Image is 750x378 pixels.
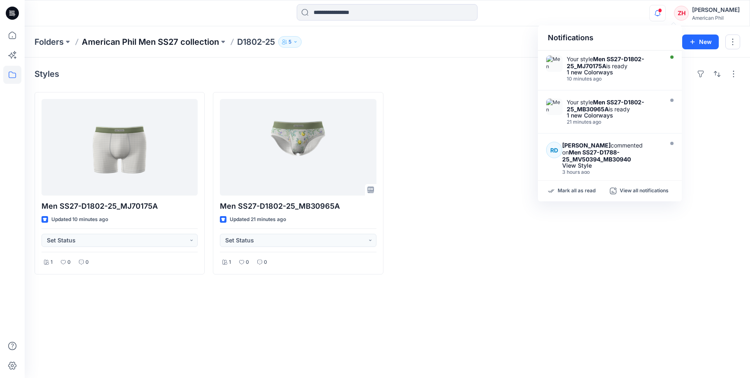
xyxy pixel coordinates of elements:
p: Updated 21 minutes ago [230,215,286,224]
p: 0 [246,258,249,267]
p: 0 [264,258,267,267]
p: 5 [288,37,291,46]
button: New [682,35,719,49]
strong: Men SS27-D1802-25_MJ70175A [567,55,644,69]
p: Updated 10 minutes ago [51,215,108,224]
p: View all notifications [620,187,669,195]
div: View Style [562,163,661,168]
p: 1 [229,258,231,267]
p: 0 [67,258,71,267]
strong: Men SS27-D1788-25_MV50394_MB30940 [562,149,631,163]
div: Your style is ready [567,55,661,69]
a: Men SS27-D1802-25_MB30965A [220,99,376,196]
img: Men SS27-D1802-25_MB30965A [546,99,563,115]
h4: Styles [35,69,59,79]
div: RD [546,142,562,158]
a: American Phil Men SS27 collection [82,36,219,48]
div: 1 new Colorways [567,69,661,75]
div: Monday, September 08, 2025 05:27 [562,169,661,175]
strong: Men SS27-D1802-25_MB30965A [567,99,644,113]
div: [PERSON_NAME] [692,5,740,15]
p: Men SS27-D1802-25_MJ70175A [42,201,198,212]
button: 5 [278,36,302,48]
div: Your style is ready [567,99,661,113]
div: commented on [562,142,661,163]
div: Notifications [538,25,682,51]
strong: [PERSON_NAME] [562,142,611,149]
p: D1802-25 [237,36,275,48]
a: Folders [35,36,64,48]
p: Mark all as read [558,187,595,195]
p: Men SS27-D1802-25_MB30965A [220,201,376,212]
div: Monday, September 08, 2025 08:04 [567,119,661,125]
div: 1 new Colorways [567,113,661,118]
div: ZH [674,6,689,21]
img: Men SS27-D1802-25_MJ70175A [546,55,563,72]
p: 0 [85,258,89,267]
p: 1 [51,258,53,267]
div: Monday, September 08, 2025 08:14 [567,76,661,82]
div: American Phil [692,15,740,21]
a: Men SS27-D1802-25_MJ70175A [42,99,198,196]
